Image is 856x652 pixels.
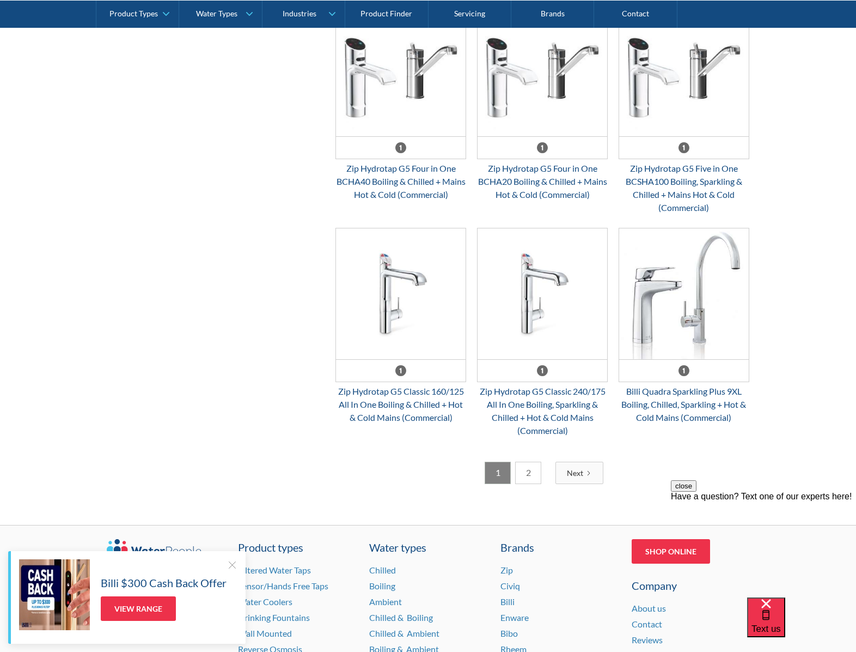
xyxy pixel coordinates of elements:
img: Zip Hydrotap G5 Four in One BCHA20 Boiling & Chilled + Mains Hot & Cold (Commercial) [478,5,607,136]
img: Zip Hydrotap G5 Five in One BCSHA100 Boiling, Sparkling & Chilled + Mains Hot & Cold (Commercial) [619,5,749,136]
img: Zip Hydrotap G5 Four in One BCHA40 Boiling & Chilled + Mains Hot & Cold (Commercial) [336,5,466,136]
a: Contact [632,619,662,629]
a: Product types [238,539,356,556]
iframe: podium webchat widget bubble [747,597,856,652]
div: Zip Hydrotap G5 Four in One BCHA20 Boiling & Chilled + Mains Hot & Cold (Commercial) [477,162,608,201]
div: List [335,462,749,484]
a: Shop Online [632,539,710,564]
a: Chilled & Boiling [369,612,433,623]
a: Zip Hydrotap G5 Classic 160/125 All In One Boiling & Chilled + Hot & Cold Mains (Commercial)Zip H... [335,228,466,424]
div: Zip Hydrotap G5 Five in One BCSHA100 Boiling, Sparkling & Chilled + Mains Hot & Cold (Commercial) [619,162,749,214]
a: Zip [500,565,513,575]
a: Civiq [500,581,520,591]
div: Water Types [196,9,237,18]
a: Zip Hydrotap G5 Classic 240/175 All In One Boiling, Sparkling & Chilled + Hot & Cold Mains (Comme... [477,228,608,437]
div: Zip Hydrotap G5 Classic 240/175 All In One Boiling, Sparkling & Chilled + Hot & Cold Mains (Comme... [477,385,608,437]
a: Zip Hydrotap G5 Five in One BCSHA100 Boiling, Sparkling & Chilled + Mains Hot & Cold (Commercial)... [619,5,749,214]
iframe: podium webchat widget prompt [671,480,856,611]
a: Chilled & Ambient [369,628,439,638]
a: Water types [369,539,487,556]
a: View Range [101,596,176,621]
a: 2 [515,462,541,484]
a: Reviews [632,635,663,645]
div: Product Types [109,9,158,18]
a: Bibo [500,628,518,638]
img: Billi Quadra Sparkling Plus 9XL Boiling, Chilled, Sparkling + Hot & Cold Mains (Commercial) [619,228,749,359]
div: Next [567,467,583,479]
img: Billi $300 Cash Back Offer [19,559,90,630]
a: Water Coolers [238,596,292,607]
a: Drinking Fountains [238,612,310,623]
div: Brands [500,539,618,556]
img: Zip Hydrotap G5 Classic 160/125 All In One Boiling & Chilled + Hot & Cold Mains (Commercial) [336,228,466,359]
a: Billi [500,596,515,607]
a: Filtered Water Taps [238,565,311,575]
a: Wall Mounted [238,628,292,638]
a: 1 [485,462,511,484]
a: Enware [500,612,529,623]
div: Zip Hydrotap G5 Four in One BCHA40 Boiling & Chilled + Mains Hot & Cold (Commercial) [335,162,466,201]
a: Billi Quadra Sparkling Plus 9XL Boiling, Chilled, Sparkling + Hot & Cold Mains (Commercial)Billi ... [619,228,749,424]
div: Company [632,577,749,594]
a: Zip Hydrotap G5 Four in One BCHA20 Boiling & Chilled + Mains Hot & Cold (Commercial) Zip Hydrotap... [477,5,608,201]
img: Zip Hydrotap G5 Classic 240/175 All In One Boiling, Sparkling & Chilled + Hot & Cold Mains (Comme... [478,228,607,359]
h5: Billi $300 Cash Back Offer [101,575,227,591]
a: Chilled [369,565,396,575]
a: Next Page [555,462,603,484]
a: Ambient [369,596,402,607]
div: Zip Hydrotap G5 Classic 160/125 All In One Boiling & Chilled + Hot & Cold Mains (Commercial) [335,385,466,424]
a: Zip Hydrotap G5 Four in One BCHA40 Boiling & Chilled + Mains Hot & Cold (Commercial) Zip Hydrotap... [335,5,466,201]
a: Sensor/Hands Free Taps [238,581,328,591]
a: About us [632,603,666,613]
a: Boiling [369,581,395,591]
div: Industries [283,9,316,18]
div: Billi Quadra Sparkling Plus 9XL Boiling, Chilled, Sparkling + Hot & Cold Mains (Commercial) [619,385,749,424]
